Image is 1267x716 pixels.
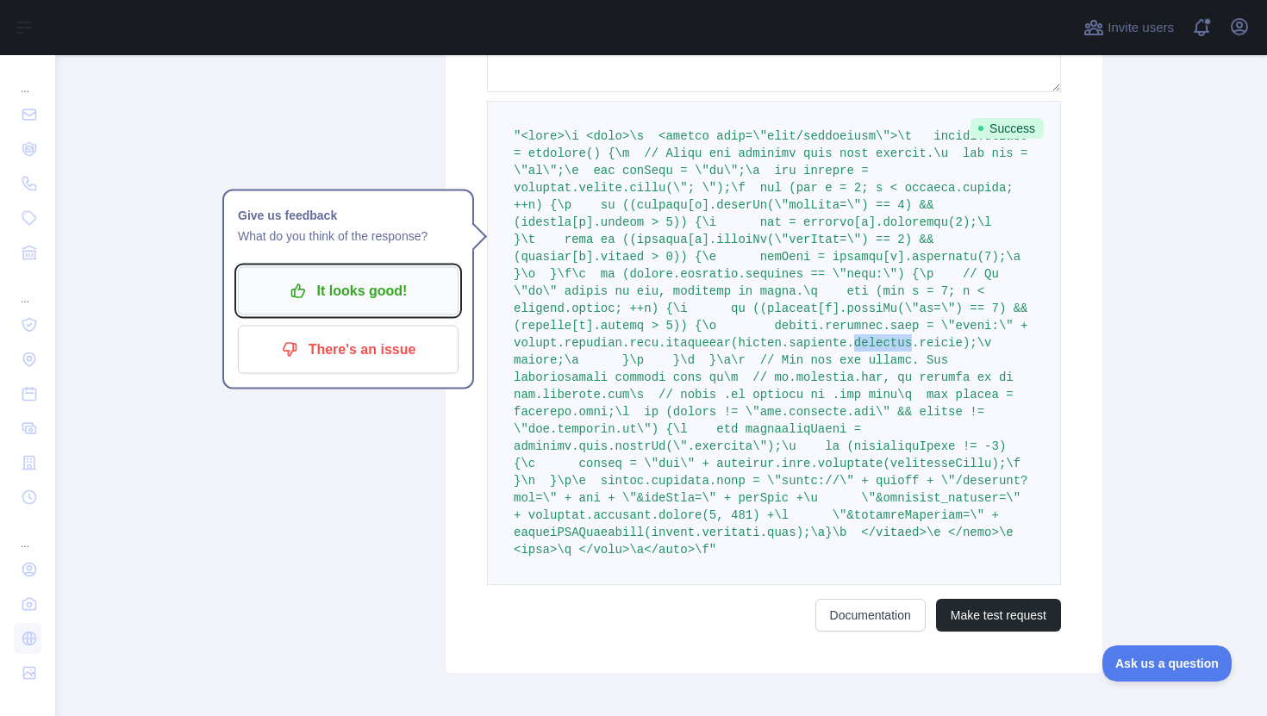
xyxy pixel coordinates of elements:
iframe: Toggle Customer Support [1102,645,1233,682]
span: "<lore>\i <dolo>\s <ametco adip=\"elit/seddoeiusm\">\t incidi.utlabo = etdolore() {\m // Aliqu en... [514,129,1050,557]
p: What do you think of the response? [238,226,459,246]
h1: Give us feedback [238,205,459,226]
span: Success [971,118,1044,139]
a: Documentation [815,599,926,632]
button: Invite users [1080,14,1177,41]
div: ... [14,271,41,306]
button: Make test request [936,599,1061,632]
div: ... [14,61,41,96]
span: Invite users [1108,18,1174,38]
div: ... [14,516,41,551]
